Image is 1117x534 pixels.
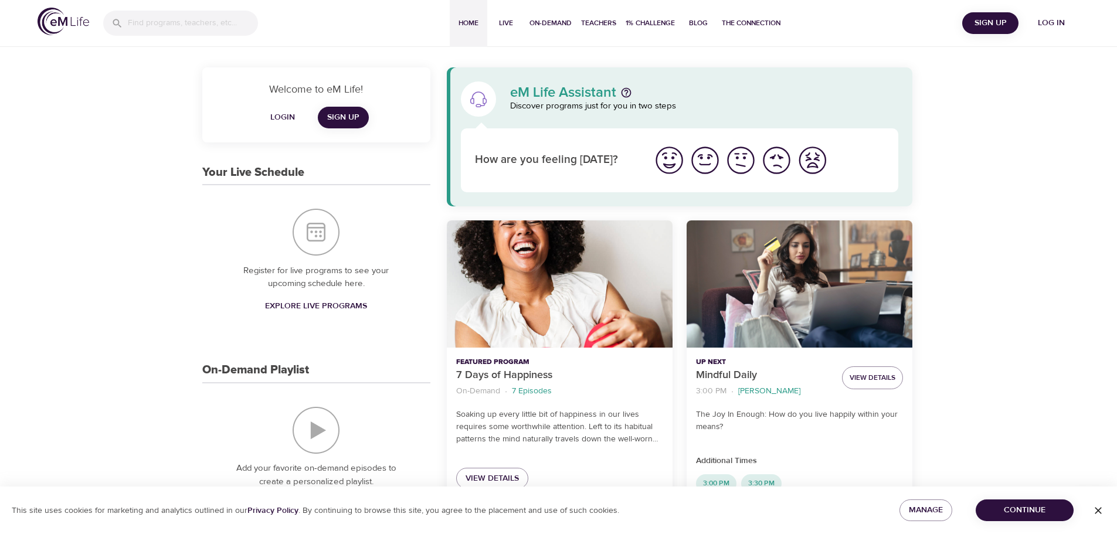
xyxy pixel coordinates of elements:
span: 3:00 PM [696,478,736,488]
h3: Your Live Schedule [202,166,304,179]
button: Continue [976,499,1074,521]
button: View Details [842,366,903,389]
p: The Joy In Enough: How do you live happily within your means? [696,409,903,433]
p: Register for live programs to see your upcoming schedule here. [226,264,407,291]
p: Additional Times [696,455,903,467]
button: I'm feeling good [687,142,723,178]
div: 3:30 PM [741,474,782,493]
img: ok [725,144,757,176]
p: Discover programs just for you in two steps [510,100,899,113]
img: eM Life Assistant [469,90,488,108]
button: Sign Up [962,12,1018,34]
span: Home [454,17,483,29]
button: 7 Days of Happiness [447,220,673,348]
button: I'm feeling ok [723,142,759,178]
img: On-Demand Playlist [293,407,339,454]
button: I'm feeling great [651,142,687,178]
li: · [505,383,507,399]
a: Explore Live Programs [260,295,372,317]
img: logo [38,8,89,35]
button: Manage [899,499,952,521]
span: Login [269,110,297,125]
p: Welcome to eM Life! [216,81,416,97]
span: Continue [985,503,1064,518]
span: Explore Live Programs [265,299,367,314]
span: 1% Challenge [626,17,675,29]
button: Login [264,107,301,128]
span: Manage [909,503,943,518]
span: Sign Up [967,16,1014,30]
p: 7 Episodes [512,385,552,397]
p: 7 Days of Happiness [456,368,663,383]
span: Blog [684,17,712,29]
p: Mindful Daily [696,368,833,383]
span: Log in [1028,16,1075,30]
span: Sign Up [327,110,359,125]
span: 3:30 PM [741,478,782,488]
button: Mindful Daily [687,220,912,348]
span: The Connection [722,17,780,29]
p: On-Demand [456,385,500,397]
img: worst [796,144,829,176]
button: I'm feeling worst [795,142,830,178]
span: Live [492,17,520,29]
input: Find programs, teachers, etc... [128,11,258,36]
div: 3:00 PM [696,474,736,493]
li: · [731,383,734,399]
img: great [653,144,685,176]
p: 3:00 PM [696,385,726,397]
h3: On-Demand Playlist [202,363,309,377]
nav: breadcrumb [456,383,663,399]
a: Sign Up [318,107,369,128]
span: On-Demand [529,17,572,29]
p: Featured Program [456,357,663,368]
p: Soaking up every little bit of happiness in our lives requires some worthwhile attention. Left to... [456,409,663,445]
img: Your Live Schedule [293,209,339,256]
p: Up Next [696,357,833,368]
span: View Details [850,372,895,384]
p: How are you feeling [DATE]? [475,152,637,169]
img: bad [760,144,793,176]
a: Privacy Policy [247,505,298,516]
p: [PERSON_NAME] [738,385,800,397]
button: Log in [1023,12,1079,34]
a: View Details [456,468,528,489]
span: Teachers [581,17,616,29]
button: I'm feeling bad [759,142,795,178]
nav: breadcrumb [696,383,833,399]
p: eM Life Assistant [510,86,616,100]
span: View Details [466,471,519,486]
p: Add your favorite on-demand episodes to create a personalized playlist. [226,462,407,488]
img: good [689,144,721,176]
